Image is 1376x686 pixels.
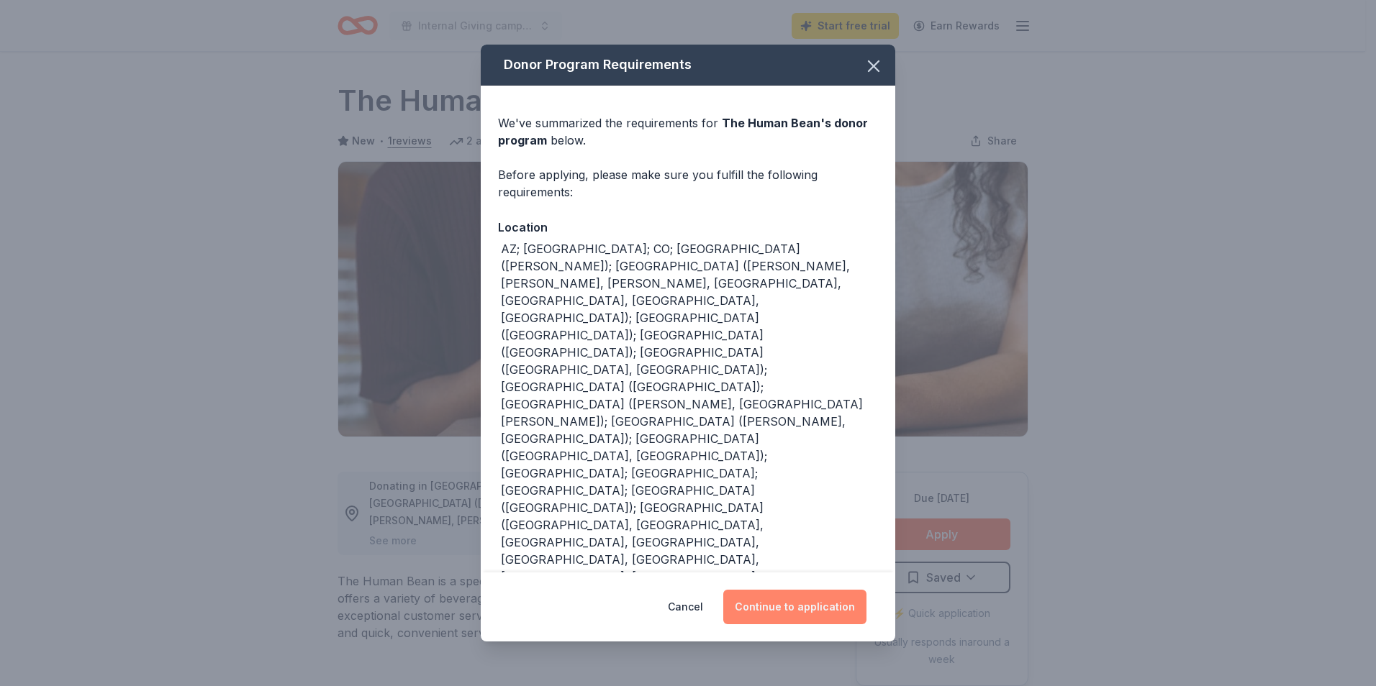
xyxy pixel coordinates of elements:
[498,114,878,149] div: We've summarized the requirements for below.
[498,218,878,237] div: Location
[481,45,895,86] div: Donor Program Requirements
[668,590,703,624] button: Cancel
[498,166,878,201] div: Before applying, please make sure you fulfill the following requirements:
[723,590,866,624] button: Continue to application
